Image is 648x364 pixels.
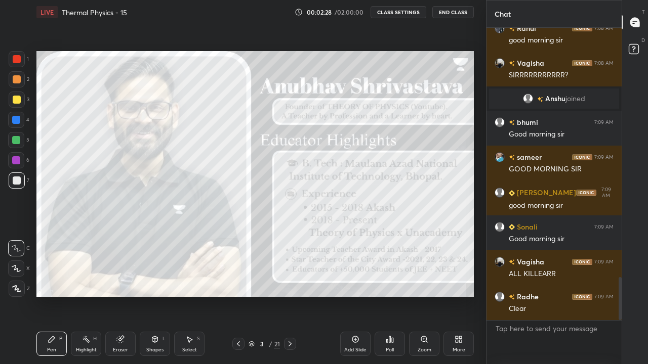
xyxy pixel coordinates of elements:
h4: Thermal Physics - 15 [62,8,127,17]
div: 5 [8,132,29,148]
p: T [642,8,645,16]
h6: Vagisha [515,58,544,68]
button: CLASS SETTINGS [371,6,426,18]
img: Learner_Badge_beginner_1_8b307cf2a0.svg [509,190,515,196]
img: no-rating-badge.077c3623.svg [509,120,515,125]
span: joined [565,95,585,103]
h6: Rahul [515,23,536,33]
div: L [163,336,166,341]
div: Shapes [146,347,164,352]
div: 7:09 AM [594,224,614,230]
div: 6 [8,152,29,168]
div: Poll [386,347,394,352]
div: SIRRRRRRRRRRR? [509,70,614,80]
span: Anshu [545,95,565,103]
div: 7:09 AM [594,154,614,160]
div: 1 [9,51,29,67]
div: Zoom [418,347,431,352]
img: default.png [523,94,533,104]
div: S [197,336,200,341]
div: C [8,240,30,256]
div: 4 [8,112,29,128]
div: ALL KILLEARR [509,269,614,279]
div: Pen [47,347,56,352]
h6: [PERSON_NAME] [515,188,576,198]
img: d0da649a08f844e488d176bf43cf4d3d.jpg [495,58,505,68]
div: 7:09 AM [594,119,614,125]
div: X [8,260,30,277]
div: / [269,341,272,347]
div: P [59,336,62,341]
div: Select [182,347,197,352]
img: no-rating-badge.077c3623.svg [509,61,515,66]
img: no-rating-badge.077c3623.svg [509,259,515,265]
div: 7:09 AM [598,187,614,199]
div: 3 [257,341,267,347]
img: no-rating-badge.077c3623.svg [537,97,543,102]
img: iconic-dark.1390631f.png [572,259,592,265]
div: Add Slide [344,347,367,352]
img: 3 [495,23,505,33]
div: H [93,336,97,341]
img: default.png [495,292,505,302]
h6: bhumi [515,117,538,127]
h6: Radhe [515,291,539,302]
div: 7 [9,172,29,189]
div: Z [9,281,30,297]
button: End Class [432,6,474,18]
div: 3 [9,92,29,108]
h6: Vagisha [515,256,544,267]
div: 7:08 AM [594,25,614,31]
div: 2 [9,71,29,87]
div: LIVE [36,6,58,18]
div: GOOD MORNING SIR [509,164,614,174]
p: Chat [487,1,519,27]
img: 70e2bdac8e2d455ca7a57c942c042140.jpg [495,152,505,162]
img: default.png [495,188,505,198]
div: Highlight [76,347,97,352]
img: default.png [495,222,505,232]
img: d0da649a08f844e488d176bf43cf4d3d.jpg [495,257,505,267]
div: Clear [509,304,614,314]
p: D [641,36,645,44]
div: Good morning sir [509,129,614,140]
div: good morning sir [509,35,614,45]
div: 7:08 AM [594,60,614,66]
img: iconic-dark.1390631f.png [572,25,592,31]
div: 7:09 AM [594,259,614,265]
img: default.png [495,117,505,127]
div: good morning sir [509,201,614,211]
h6: sameer [515,152,542,162]
div: More [453,347,465,352]
img: iconic-dark.1390631f.png [576,190,596,196]
img: no-rating-badge.077c3623.svg [509,294,515,300]
img: iconic-dark.1390631f.png [572,60,592,66]
div: Good morning sir [509,234,614,244]
h6: Sonali [515,221,538,232]
div: 7:09 AM [594,294,614,300]
img: iconic-dark.1390631f.png [572,154,592,160]
img: iconic-dark.1390631f.png [572,294,592,300]
div: 21 [274,339,280,348]
div: grid [487,28,622,320]
img: no-rating-badge.077c3623.svg [509,155,515,160]
div: Eraser [113,347,128,352]
img: Learner_Badge_beginner_1_8b307cf2a0.svg [509,224,515,230]
img: no-rating-badge.077c3623.svg [509,26,515,31]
